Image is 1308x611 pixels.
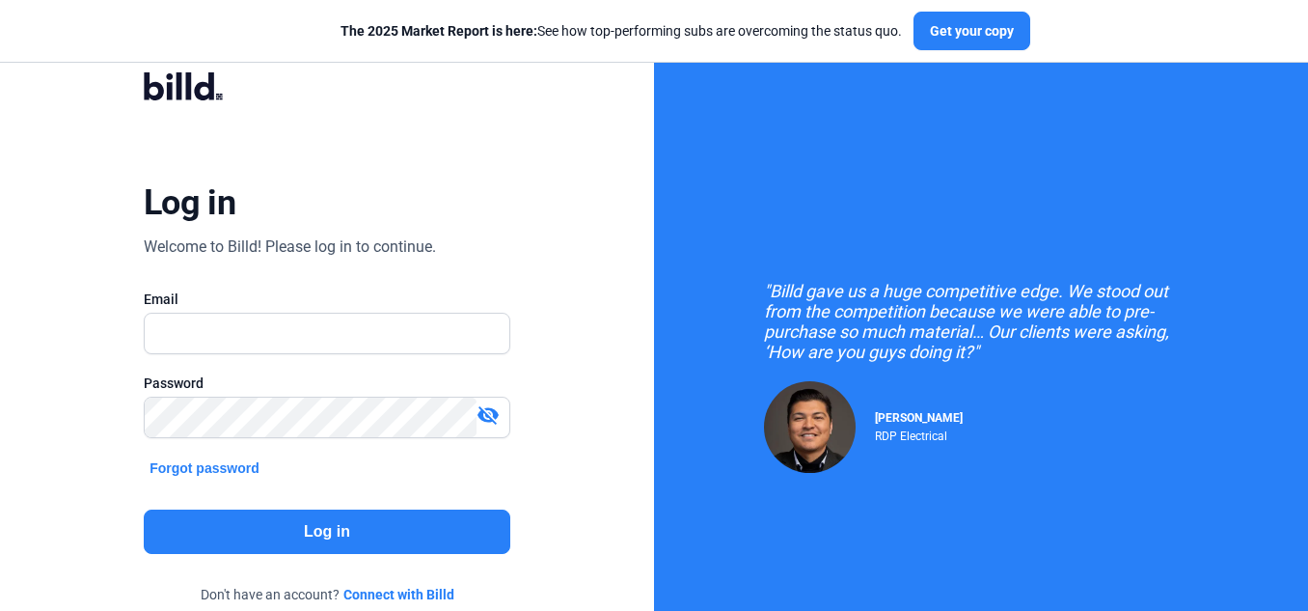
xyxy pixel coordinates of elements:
a: Connect with Billd [343,585,454,604]
div: RDP Electrical [875,425,963,443]
div: Email [144,290,510,309]
img: Raul Pacheco [764,381,856,473]
span: The 2025 Market Report is here: [341,23,537,39]
div: "Billd gave us a huge competitive edge. We stood out from the competition because we were able to... [764,281,1198,362]
div: Password [144,374,510,393]
button: Log in [144,510,510,554]
div: Log in [144,181,235,224]
button: Get your copy [913,12,1030,50]
button: Forgot password [144,458,265,479]
mat-icon: visibility_off [477,403,500,427]
span: [PERSON_NAME] [875,411,963,425]
div: See how top-performing subs are overcoming the status quo. [341,21,902,41]
div: Don't have an account? [144,585,510,604]
div: Welcome to Billd! Please log in to continue. [144,236,436,259]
